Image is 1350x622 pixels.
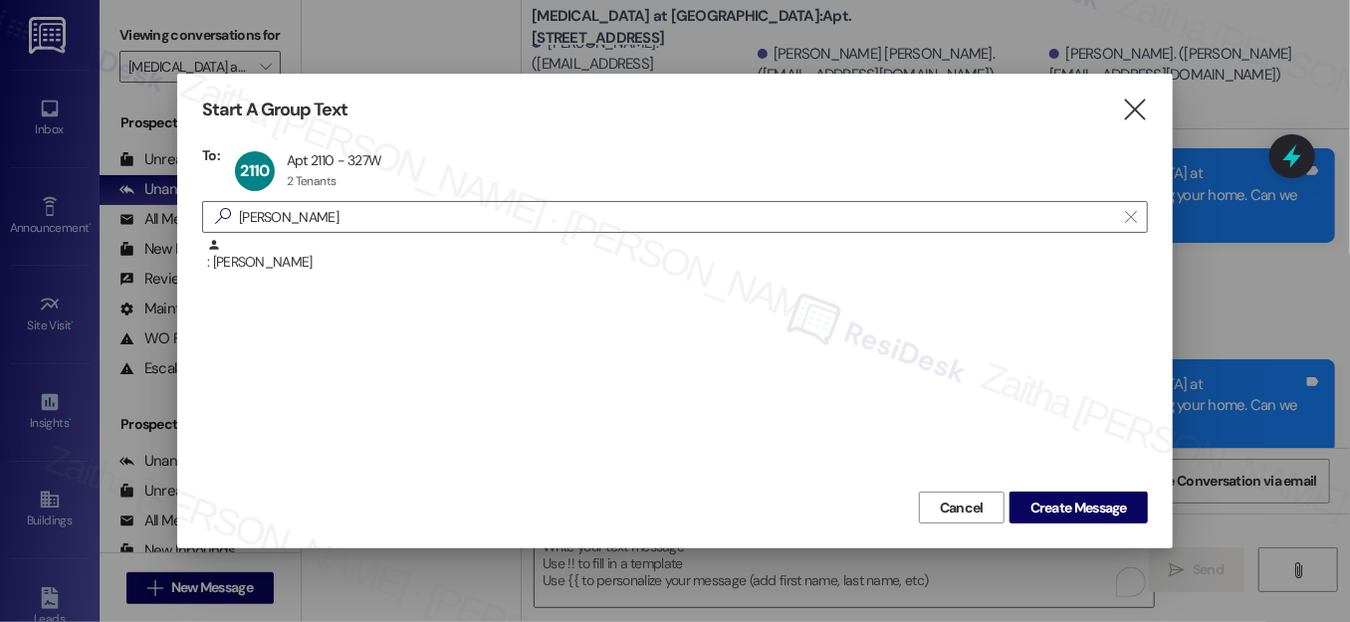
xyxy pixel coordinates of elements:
[287,151,382,169] div: Apt 2110 - 327W
[919,492,1005,523] button: Cancel
[287,173,337,189] div: 2 Tenants
[940,498,984,518] span: Cancel
[1115,202,1147,232] button: Clear text
[207,238,1148,273] div: : [PERSON_NAME]
[1010,492,1148,523] button: Create Message
[202,146,220,164] h3: To:
[202,99,347,121] h3: Start A Group Text
[1121,100,1148,120] i: 
[202,238,1148,288] div: : [PERSON_NAME]
[241,160,270,181] span: 2110
[1030,498,1127,518] span: Create Message
[1125,209,1136,225] i: 
[239,203,1115,231] input: Search for any contact or apartment
[207,206,239,227] i: 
